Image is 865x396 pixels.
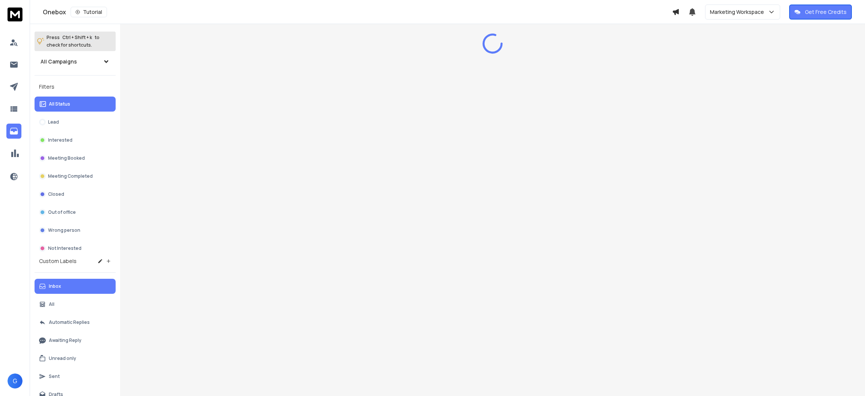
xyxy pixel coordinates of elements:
[49,101,70,107] p: All Status
[48,155,85,161] p: Meeting Booked
[35,369,116,384] button: Sent
[71,7,107,17] button: Tutorial
[35,54,116,69] button: All Campaigns
[48,119,59,125] p: Lead
[805,8,847,16] p: Get Free Credits
[49,355,76,361] p: Unread only
[49,319,90,325] p: Automatic Replies
[47,34,99,49] p: Press to check for shortcuts.
[35,315,116,330] button: Automatic Replies
[35,333,116,348] button: Awaiting Reply
[35,297,116,312] button: All
[41,58,77,65] h1: All Campaigns
[39,257,77,265] h3: Custom Labels
[35,133,116,148] button: Interested
[35,169,116,184] button: Meeting Completed
[35,223,116,238] button: Wrong person
[48,173,93,179] p: Meeting Completed
[35,279,116,294] button: Inbox
[8,373,23,388] button: G
[48,227,80,233] p: Wrong person
[61,33,93,42] span: Ctrl + Shift + k
[48,191,64,197] p: Closed
[48,209,76,215] p: Out of office
[35,205,116,220] button: Out of office
[35,82,116,92] h3: Filters
[35,97,116,112] button: All Status
[710,8,767,16] p: Marketing Workspace
[789,5,852,20] button: Get Free Credits
[35,351,116,366] button: Unread only
[35,151,116,166] button: Meeting Booked
[35,115,116,130] button: Lead
[49,301,54,307] p: All
[49,337,81,343] p: Awaiting Reply
[48,137,72,143] p: Interested
[49,373,60,379] p: Sent
[43,7,672,17] div: Onebox
[48,245,81,251] p: Not Interested
[35,187,116,202] button: Closed
[35,241,116,256] button: Not Interested
[49,283,61,289] p: Inbox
